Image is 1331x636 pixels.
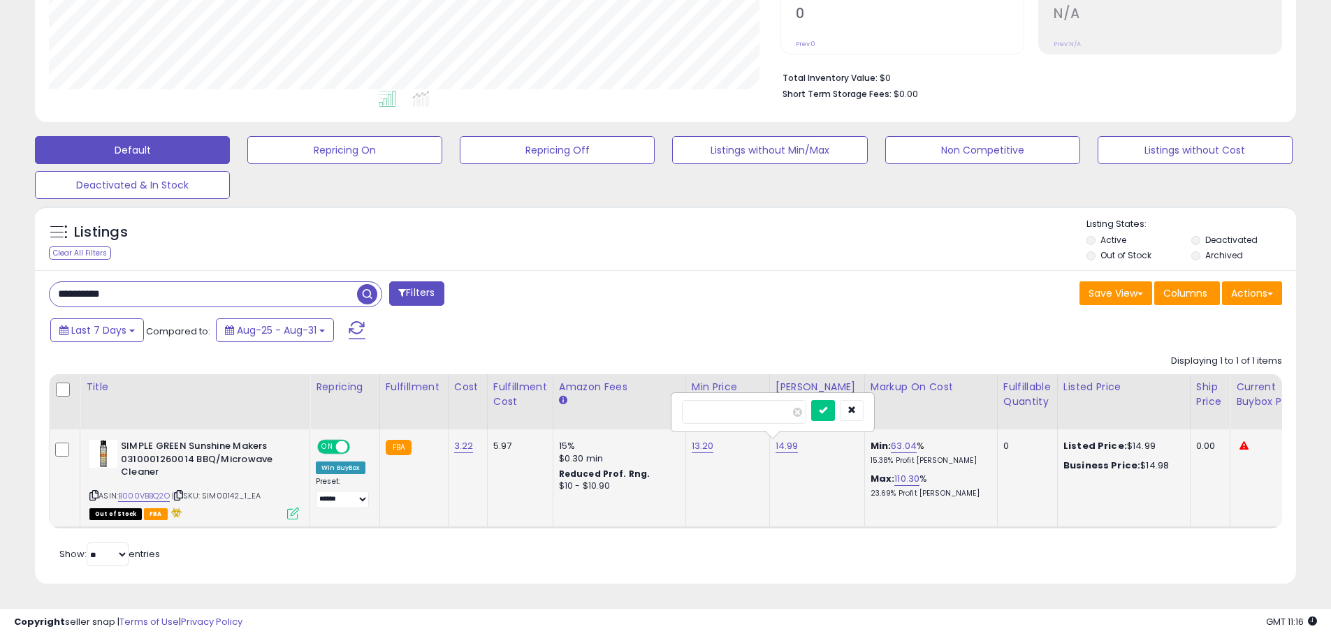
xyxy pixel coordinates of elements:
a: 110.30 [894,472,919,486]
div: 0.00 [1196,440,1219,452]
button: Non Competitive [885,136,1080,164]
h5: Listings [74,223,128,242]
a: Terms of Use [119,615,179,628]
span: $0.00 [894,87,918,101]
small: FBA [386,440,412,455]
span: All listings that are currently out of stock and unavailable for purchase on Amazon [89,508,142,520]
span: Show: entries [59,547,160,561]
small: Prev: 0 [796,40,815,48]
div: 0 [1003,440,1047,452]
button: Save View [1079,281,1152,305]
div: Fulfillment Cost [493,380,547,409]
span: Compared to: [146,325,210,338]
a: Privacy Policy [181,615,242,628]
div: Win BuyBox [316,461,365,474]
div: 15% [559,440,675,452]
div: Current Buybox Price [1236,380,1308,409]
button: Last 7 Days [50,318,144,342]
p: 15.38% Profit [PERSON_NAME] [871,456,987,466]
div: ASIN: [89,440,299,518]
b: Total Inventory Value: [783,72,878,84]
b: Business Price: [1063,459,1140,472]
button: Aug-25 - Aug-31 [216,318,334,342]
p: 23.69% Profit [PERSON_NAME] [871,489,987,498]
img: 4140ubGrKrL._SL40_.jpg [89,440,117,468]
strong: Copyright [14,615,65,628]
div: % [871,440,987,466]
i: hazardous material [168,508,182,517]
a: B000VBBQ2O [118,490,170,502]
div: Clear All Filters [49,246,111,260]
label: Archived [1205,249,1243,261]
div: Listed Price [1063,380,1184,394]
div: $10 - $10.90 [559,480,675,492]
b: SIMPLE GREEN Sunshine Makers 0310001260014 BBQ/Microwave Cleaner [121,440,291,482]
span: FBA [144,508,168,520]
div: 5.97 [493,440,542,452]
button: Listings without Cost [1098,136,1293,164]
div: $14.99 [1063,440,1179,452]
span: 2025-09-8 11:16 GMT [1266,615,1317,628]
a: 3.22 [454,439,474,453]
button: Columns [1154,281,1220,305]
div: $0.30 min [559,452,675,465]
button: Actions [1222,281,1282,305]
div: Min Price [692,380,764,394]
span: Last 7 Days [71,323,126,337]
span: Aug-25 - Aug-31 [237,323,317,337]
div: Amazon Fees [559,380,680,394]
span: | SKU: SIM00142_1_EA [172,490,261,501]
button: Deactivated & In Stock [35,171,230,199]
button: Listings without Min/Max [672,136,867,164]
span: OFF [348,441,370,453]
div: seller snap | | [14,616,242,629]
p: Listing States: [1086,218,1296,231]
h2: N/A [1054,6,1281,24]
div: Repricing [316,380,374,394]
label: Out of Stock [1100,249,1151,261]
label: Active [1100,234,1126,246]
li: $0 [783,68,1272,85]
button: Filters [389,281,444,306]
label: Deactivated [1205,234,1258,246]
a: 13.20 [692,439,714,453]
button: Default [35,136,230,164]
small: Amazon Fees. [559,394,567,407]
b: Listed Price: [1063,439,1127,452]
button: Repricing Off [460,136,655,164]
a: 14.99 [776,439,799,453]
b: Reduced Prof. Rng. [559,468,650,480]
div: Markup on Cost [871,380,991,394]
span: Columns [1163,286,1207,300]
div: [PERSON_NAME] [776,380,859,394]
small: Prev: N/A [1054,40,1081,48]
b: Min: [871,439,892,452]
b: Max: [871,472,895,485]
th: The percentage added to the cost of goods (COGS) that forms the calculator for Min & Max prices. [864,374,997,429]
h2: 0 [796,6,1024,24]
button: Repricing On [247,136,442,164]
b: Short Term Storage Fees: [783,88,892,100]
div: $14.98 [1063,459,1179,472]
div: Fulfillable Quantity [1003,380,1052,409]
div: Cost [454,380,481,394]
div: Displaying 1 to 1 of 1 items [1171,355,1282,368]
span: ON [319,441,336,453]
div: Title [86,380,304,394]
a: 63.04 [891,439,917,453]
div: % [871,473,987,498]
div: Fulfillment [386,380,442,394]
div: Preset: [316,477,369,508]
div: Ship Price [1196,380,1224,409]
